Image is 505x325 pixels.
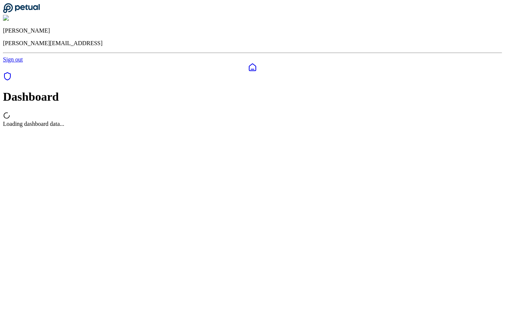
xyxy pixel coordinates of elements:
[3,56,23,63] a: Sign out
[3,76,12,82] a: SOC 1 Reports
[3,27,502,34] p: [PERSON_NAME]
[3,63,502,72] a: Dashboard
[3,90,502,104] h1: Dashboard
[3,8,40,14] a: Go to Dashboard
[3,40,502,47] p: [PERSON_NAME][EMAIL_ADDRESS]
[3,121,502,127] div: Loading dashboard data...
[3,15,35,21] img: Andrew Li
